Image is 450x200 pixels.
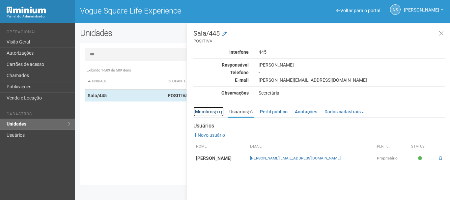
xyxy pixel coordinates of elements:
[193,38,445,44] small: POSITIVA
[374,141,408,152] th: Perfil
[188,49,254,55] div: Interfone
[254,77,450,83] div: [PERSON_NAME][EMAIL_ADDRESS][DOMAIN_NAME]
[215,110,222,114] small: (11)
[80,28,226,38] h2: Unidades
[193,107,224,117] a: Membros(11)
[188,90,254,96] div: Observações
[254,49,450,55] div: 445
[247,141,374,152] th: E-mail
[222,31,227,37] a: Modificar a unidade
[168,93,188,98] strong: POSITIVA
[374,152,408,164] td: Proprietário
[85,68,440,73] div: Exibindo 1-509 de 509 itens
[254,70,450,75] div: -
[85,73,165,90] th: Unidade: activate to sort column descending
[404,8,443,14] a: [PERSON_NAME]
[196,156,232,161] strong: [PERSON_NAME]
[228,107,254,118] a: Usuários(1)
[193,30,445,44] h3: Sala/445
[88,93,107,98] strong: Sala/445
[418,156,424,161] span: Ativo
[323,107,366,117] a: Dados cadastrais
[165,73,312,90] th: Ocupante: activate to sort column ascending
[254,62,450,68] div: [PERSON_NAME]
[258,107,289,117] a: Perfil público
[80,7,258,15] h1: Vogue Square Life Experience
[188,62,254,68] div: Responsável
[254,90,450,96] div: Secretária
[404,1,439,13] span: Nicolle Silva
[7,7,46,14] img: Minium
[248,110,253,114] small: (1)
[7,14,70,19] div: Painel do Administrador
[408,141,433,152] th: Status
[250,156,341,160] a: [PERSON_NAME][EMAIL_ADDRESS][DOMAIN_NAME]
[7,30,70,37] li: Operacional
[336,8,380,13] a: Voltar para o portal
[193,123,445,129] strong: Usuários
[193,132,225,138] a: Novo usuário
[390,4,401,15] a: NS
[7,112,70,119] li: Cadastros
[293,107,319,117] a: Anotações
[188,70,254,75] div: Telefone
[188,77,254,83] div: E-mail
[193,141,247,152] th: Nome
